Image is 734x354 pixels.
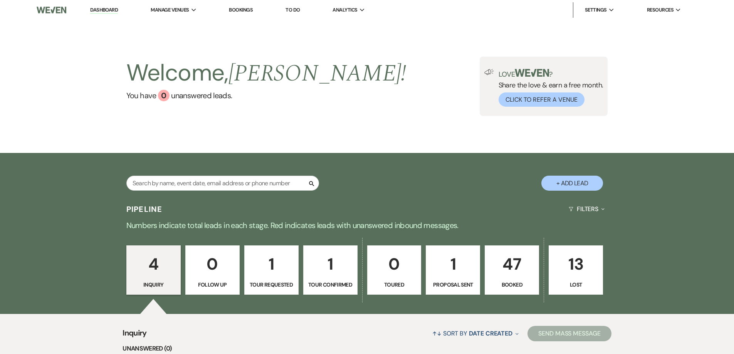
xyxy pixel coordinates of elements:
img: Weven Logo [37,2,66,18]
p: Toured [372,280,417,289]
p: 4 [131,251,176,277]
p: Love ? [499,69,603,78]
p: Lost [554,280,598,289]
p: 1 [249,251,294,277]
span: Manage Venues [151,6,189,14]
button: Send Mass Message [527,326,611,341]
p: Inquiry [131,280,176,289]
a: 47Booked [485,245,539,295]
button: + Add Lead [541,176,603,191]
button: Click to Refer a Venue [499,92,585,107]
p: 1 [308,251,353,277]
img: loud-speaker-illustration.svg [484,69,494,75]
p: Proposal Sent [431,280,475,289]
p: 0 [190,251,235,277]
span: Settings [585,6,607,14]
a: 0Toured [367,245,422,295]
h3: Pipeline [126,204,163,215]
div: 0 [158,90,170,101]
a: 4Inquiry [126,245,181,295]
img: weven-logo-green.svg [515,69,549,77]
a: 1Tour Requested [244,245,299,295]
button: Sort By Date Created [429,323,522,344]
h2: Welcome, [126,57,406,90]
a: 1Proposal Sent [426,245,480,295]
a: 13Lost [549,245,603,295]
span: Resources [647,6,674,14]
span: Analytics [333,6,357,14]
p: 0 [372,251,417,277]
p: 47 [490,251,534,277]
p: Numbers indicate total leads in each stage. Red indicates leads with unanswered inbound messages. [90,219,645,232]
p: Tour Requested [249,280,294,289]
input: Search by name, event date, email address or phone number [126,176,319,191]
p: Booked [490,280,534,289]
a: 0Follow Up [185,245,240,295]
p: Tour Confirmed [308,280,353,289]
p: Follow Up [190,280,235,289]
a: Dashboard [90,7,118,14]
span: [PERSON_NAME] ! [228,56,406,91]
a: Bookings [229,7,253,13]
a: 1Tour Confirmed [303,245,358,295]
li: Unanswered (0) [123,344,611,354]
a: You have 0 unanswered leads. [126,90,406,101]
a: To Do [286,7,300,13]
span: Date Created [469,329,512,337]
p: 1 [431,251,475,277]
span: Inquiry [123,327,147,344]
button: Filters [566,199,608,219]
span: ↑↓ [432,329,442,337]
div: Share the love & earn a free month. [494,69,603,107]
p: 13 [554,251,598,277]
